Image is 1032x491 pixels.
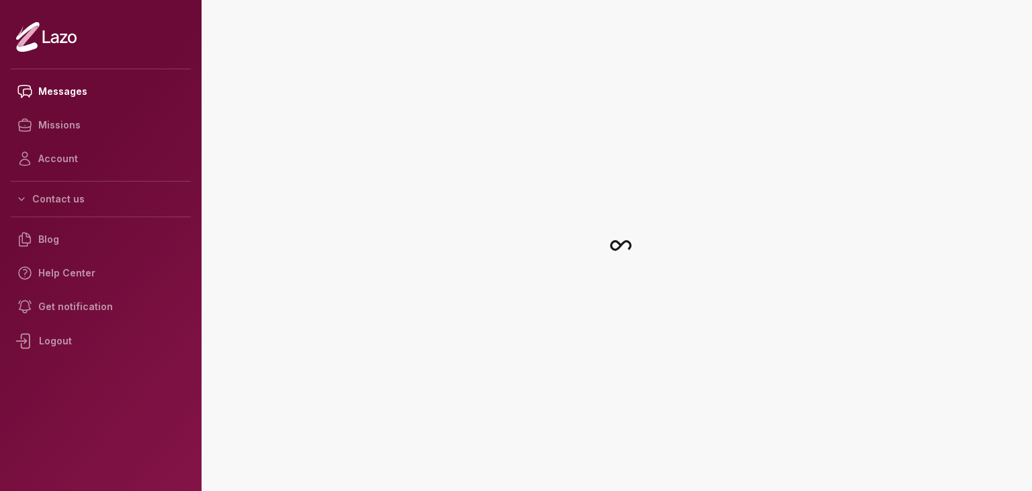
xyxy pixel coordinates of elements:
a: Missions [11,108,191,142]
button: Contact us [11,187,191,211]
div: Logout [11,324,191,358]
a: Blog [11,223,191,256]
a: Help Center [11,256,191,290]
a: Account [11,142,191,176]
a: Get notification [11,290,191,324]
a: Messages [11,75,191,108]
